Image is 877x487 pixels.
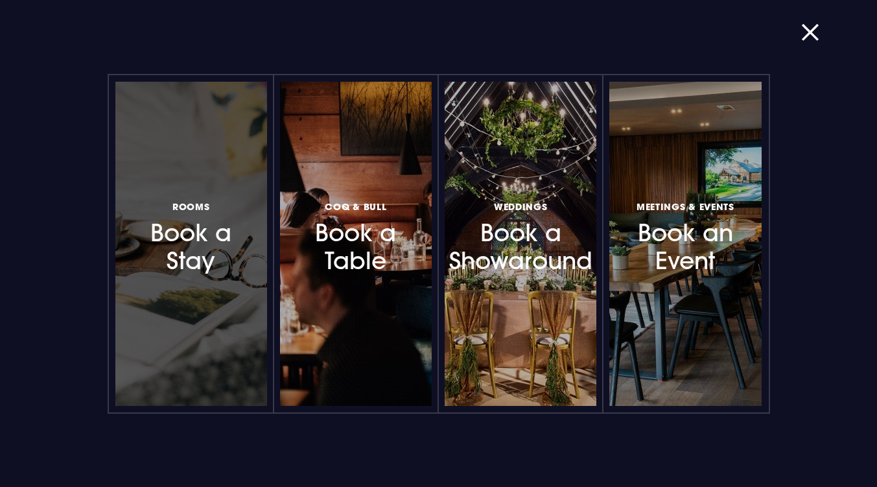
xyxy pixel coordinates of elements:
[305,198,406,276] h3: Book a Table
[494,200,548,213] span: Weddings
[635,198,736,276] h3: Book an Event
[470,198,571,276] h3: Book a Showaround
[609,82,761,406] a: Meetings & EventsBook an Event
[325,200,386,213] span: Coq & Bull
[637,200,734,213] span: Meetings & Events
[115,82,267,406] a: RoomsBook a Stay
[445,82,596,406] a: WeddingsBook a Showaround
[280,82,432,406] a: Coq & BullBook a Table
[141,198,242,276] h3: Book a Stay
[172,200,210,213] span: Rooms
